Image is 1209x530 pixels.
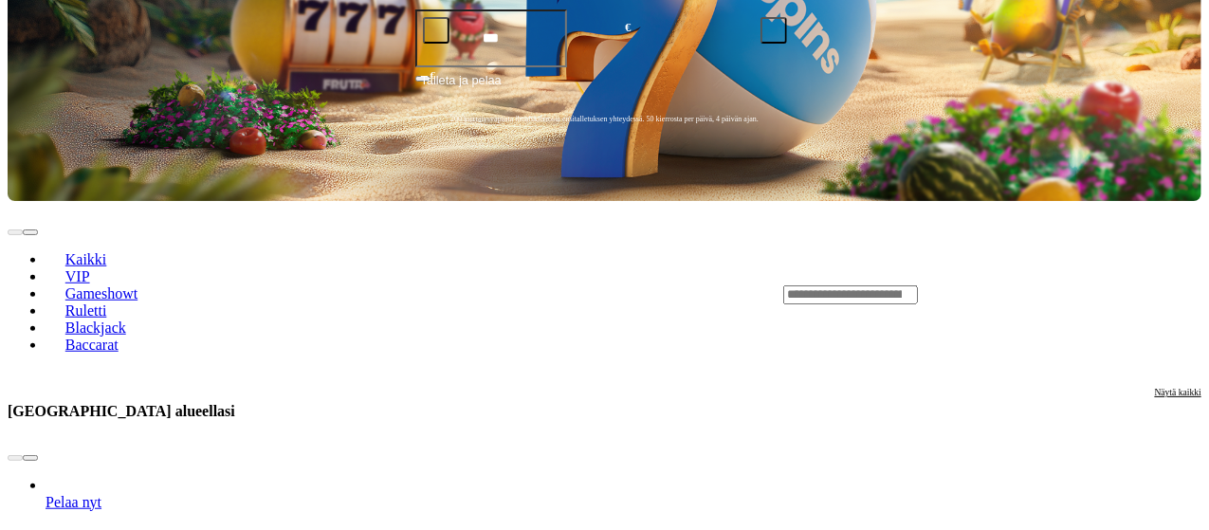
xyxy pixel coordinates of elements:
[46,314,146,342] a: Blackjack
[8,229,23,235] button: prev slide
[46,246,126,274] a: Kaikki
[8,219,745,369] nav: Lobby
[58,337,126,353] span: Baccarat
[23,229,38,235] button: next slide
[625,19,631,37] span: €
[58,251,115,267] span: Kaikki
[46,494,101,510] span: Pelaa nyt
[58,285,145,302] span: Gameshowt
[8,455,23,461] button: prev slide
[1155,387,1201,397] span: Näytä kaikki
[430,69,436,81] span: €
[1155,387,1201,435] a: Näytä kaikki
[46,263,109,291] a: VIP
[8,201,1201,387] header: Lobby
[23,455,38,461] button: next slide
[421,71,502,105] span: Talleta ja pelaa
[58,320,134,336] span: Blackjack
[760,17,787,44] button: plus icon
[8,402,235,420] h3: [GEOGRAPHIC_DATA] alueellasi
[46,280,157,308] a: Gameshowt
[783,285,918,304] input: Search
[423,17,449,44] button: minus icon
[58,302,115,319] span: Ruletti
[415,70,795,106] button: Talleta ja pelaa
[46,297,126,325] a: Ruletti
[58,268,98,284] span: VIP
[46,494,101,510] a: One Blackjack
